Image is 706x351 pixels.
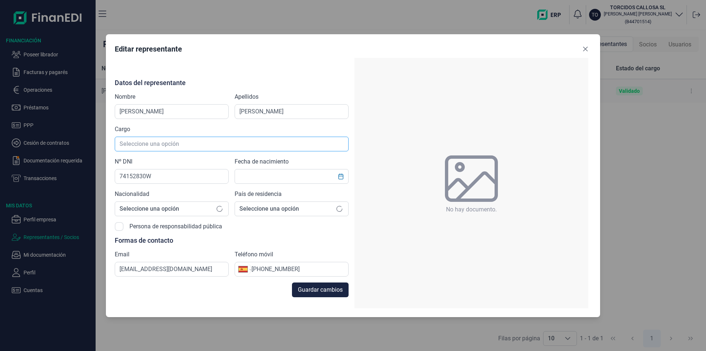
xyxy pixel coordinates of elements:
button: Choose Date [334,170,348,183]
div: Seleccione una opción [331,137,348,151]
p: Datos del representante [115,79,349,87]
button: Close [580,43,591,55]
span: Seleccione una opción [115,202,211,216]
div: Seleccione una opción [331,202,348,216]
div: Seleccione una opción [211,202,228,216]
span: Seleccione una opción [115,137,331,151]
label: Cargo [115,125,130,134]
span: Seleccione una opción [235,202,331,216]
label: Nombre [115,92,135,101]
span: No hay documento. [446,205,497,214]
label: Email [115,250,129,259]
p: Formas de contacto [115,237,349,244]
label: Nº DNI [115,157,132,166]
div: Editar representante [115,44,182,54]
label: Persona de responsabilidad pública [129,222,222,231]
label: Apellidos [235,92,258,101]
label: País de residencia [235,190,282,199]
label: Fecha de nacimiento [235,157,289,166]
label: Nacionalidad [115,190,149,199]
button: Guardar cambios [292,282,349,297]
label: Teléfono móvil [235,250,273,259]
span: Guardar cambios [298,285,343,294]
